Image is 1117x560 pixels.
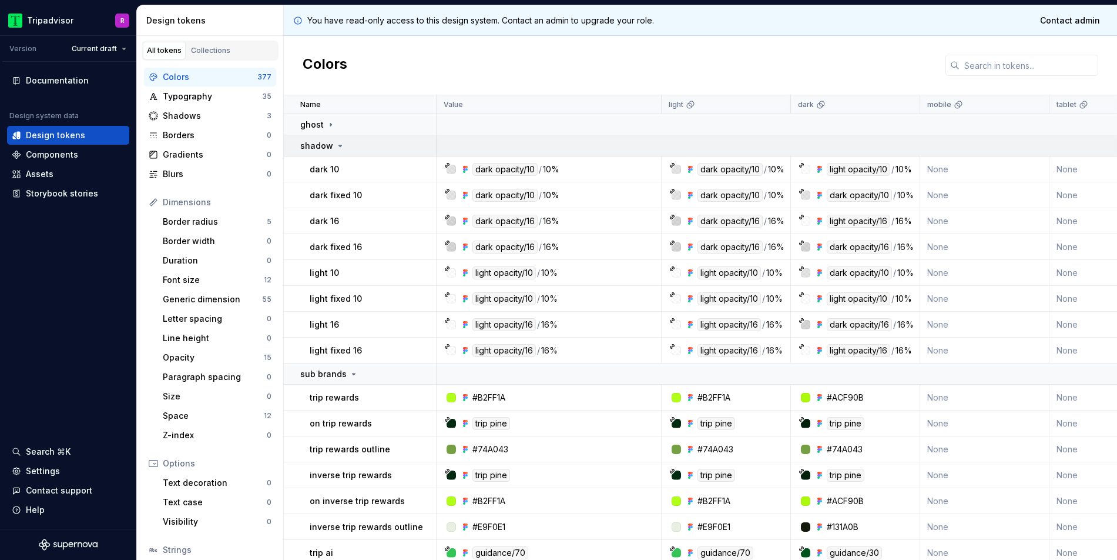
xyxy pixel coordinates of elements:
[762,318,765,331] div: /
[158,512,276,531] a: Visibility0
[472,444,508,455] div: #74A043
[766,344,783,357] div: 16%
[541,318,558,331] div: 16%
[697,241,763,254] div: dark opacity/16
[163,371,267,383] div: Paragraph spacing
[827,163,890,176] div: light opacity/10
[827,444,863,455] div: #74A043
[147,46,182,55] div: All tokens
[472,266,536,279] div: light opacity/10
[310,469,392,481] p: inverse trip rewards
[9,44,36,54] div: Version
[472,546,528,559] div: guidance/70
[762,344,765,357] div: /
[893,241,896,254] div: /
[891,163,894,176] div: /
[144,145,276,164] a: Gradients0
[827,521,858,533] div: #131A0B
[895,163,912,176] div: 10%
[827,318,892,331] div: dark opacity/16
[163,168,267,180] div: Blurs
[264,411,271,421] div: 12
[267,217,271,226] div: 5
[163,410,264,422] div: Space
[827,546,882,559] div: guidance/30
[163,196,271,208] div: Dimensions
[163,352,264,364] div: Opacity
[764,215,767,228] div: /
[7,165,129,184] a: Assets
[766,318,783,331] div: 16%
[472,163,538,176] div: dark opacity/10
[697,495,730,507] div: #B2FF1A
[697,266,761,279] div: light opacity/10
[163,216,267,228] div: Border radius
[163,71,257,83] div: Colors
[158,232,276,251] a: Border width0
[158,251,276,270] a: Duration0
[163,129,267,141] div: Borders
[472,344,536,357] div: light opacity/16
[539,163,542,176] div: /
[303,55,347,76] h2: Colors
[927,100,951,109] p: mobile
[766,266,783,279] div: 10%
[891,215,894,228] div: /
[827,292,890,305] div: light opacity/10
[766,292,783,305] div: 10%
[893,266,896,279] div: /
[7,145,129,164] a: Components
[539,241,542,254] div: /
[764,241,767,254] div: /
[300,140,333,152] p: shadow
[163,391,267,402] div: Size
[768,241,784,254] div: 16%
[920,156,1049,182] td: None
[7,71,129,90] a: Documentation
[897,241,914,254] div: 16%
[897,266,914,279] div: 10%
[472,318,536,331] div: light opacity/16
[920,338,1049,364] td: None
[158,271,276,289] a: Font size12
[895,292,912,305] div: 10%
[26,75,89,86] div: Documentation
[144,68,276,86] a: Colors377
[163,110,267,122] div: Shadows
[163,235,267,247] div: Border width
[920,436,1049,462] td: None
[267,498,271,507] div: 0
[827,469,864,482] div: trip pine
[697,444,733,455] div: #74A043
[764,189,767,202] div: /
[310,521,423,533] p: inverse trip rewards outline
[920,286,1049,312] td: None
[267,372,271,382] div: 0
[163,332,267,344] div: Line height
[8,14,22,28] img: 0ed0e8b8-9446-497d-bad0-376821b19aa5.png
[310,444,390,455] p: trip rewards outline
[7,442,129,461] button: Search ⌘K
[1040,15,1100,26] span: Contact admin
[543,215,559,228] div: 16%
[267,111,271,121] div: 3
[144,165,276,184] a: Blurs0
[26,168,53,180] div: Assets
[163,313,267,325] div: Letter spacing
[26,446,71,458] div: Search ⌘K
[267,431,271,440] div: 0
[920,312,1049,338] td: None
[472,469,510,482] div: trip pine
[539,215,542,228] div: /
[307,15,654,26] p: You have read-only access to this design system. Contact an admin to upgrade your role.
[1032,10,1108,31] a: Contact admin
[827,344,890,357] div: light opacity/16
[163,429,267,441] div: Z-index
[541,344,558,357] div: 16%
[537,292,540,305] div: /
[158,309,276,328] a: Letter spacing0
[310,189,362,201] p: dark fixed 10
[920,488,1049,514] td: None
[163,458,271,469] div: Options
[920,385,1049,411] td: None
